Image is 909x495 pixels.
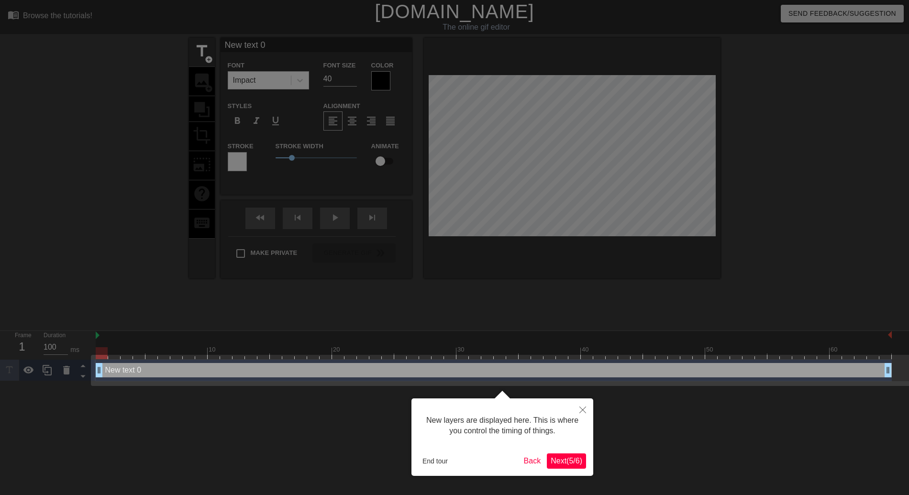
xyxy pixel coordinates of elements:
[547,453,586,469] button: Next
[419,454,452,468] button: End tour
[551,457,582,465] span: Next ( 5 / 6 )
[520,453,545,469] button: Back
[572,398,593,420] button: Close
[419,406,586,446] div: New layers are displayed here. This is where you control the timing of things.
